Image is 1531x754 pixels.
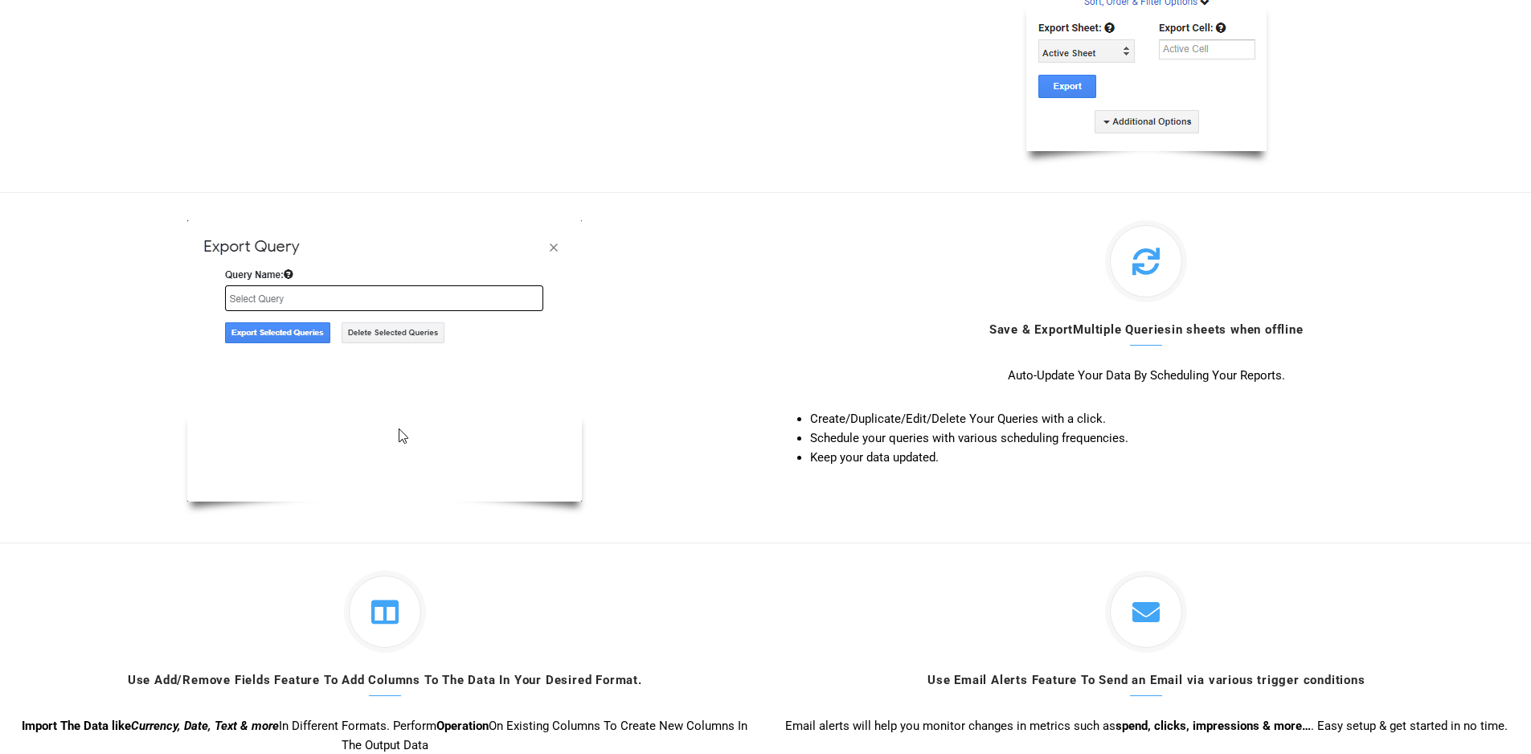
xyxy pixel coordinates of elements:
[778,366,1516,385] p: Auto-Update Your Data By Scheduling Your Reports.
[1073,322,1172,337] b: Multiple Queries
[1451,677,1531,754] iframe: Chat Widget
[810,409,1516,428] li: Create/Duplicate/Edit/Delete Your Queries with a click.
[778,673,1516,696] h4: Use Email Alerts Feature To Send an Email via various trigger conditions
[16,673,754,696] h4: Use Add/Remove Fields Feature To Add Columns To The Data In Your Desired Format.
[810,448,1516,467] li: Keep your data updated.
[436,719,489,733] b: Operation
[131,719,279,733] i: Currency, Date, Text & more
[22,719,279,733] b: Import The Data like
[810,428,1516,448] li: Schedule your queries with various scheduling frequencies.
[1116,719,1311,733] b: spend, clicks, impressions & more…
[187,220,582,502] img: Digixport - Query Export
[778,716,1516,736] p: Email alerts will help you monitor changes in metrics such as . Easy setup & get started in no time.
[778,322,1516,346] h4: Save & Export in sheets when offline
